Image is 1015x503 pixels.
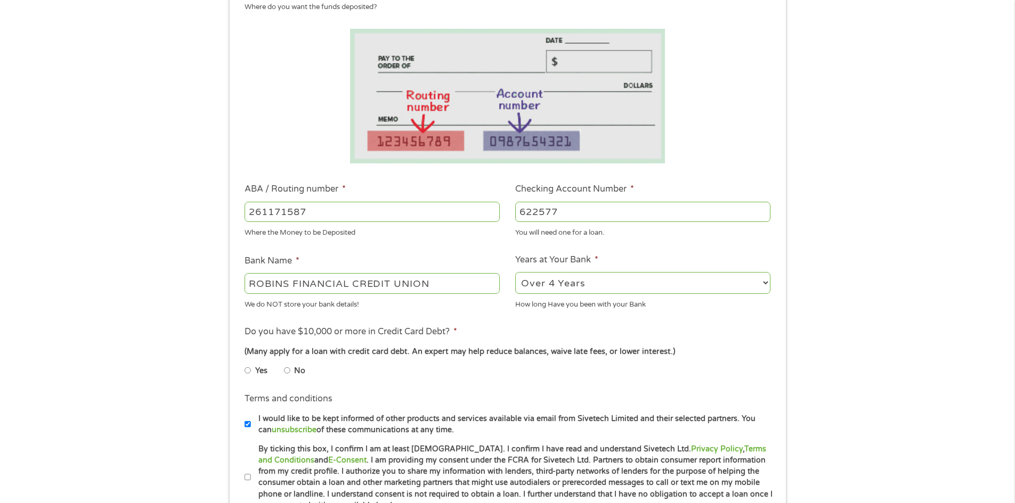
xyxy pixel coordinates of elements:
[272,425,316,434] a: unsubscribe
[515,254,598,266] label: Years at Your Bank
[245,184,346,195] label: ABA / Routing number
[515,224,770,238] div: You will need one for a loan.
[255,365,267,377] label: Yes
[245,326,457,337] label: Do you have $10,000 or more in Credit Card Debt?
[245,202,500,222] input: 263177916
[245,2,762,13] div: Where do you want the funds deposited?
[515,202,770,222] input: 345634636
[258,444,766,465] a: Terms and Conditions
[251,413,774,436] label: I would like to be kept informed of other products and services available via email from Sivetech...
[328,456,367,465] a: E-Consent
[245,393,332,405] label: Terms and conditions
[245,346,770,358] div: (Many apply for a loan with credit card debt. An expert may help reduce balances, waive late fees...
[245,224,500,238] div: Where the Money to be Deposited
[515,295,770,310] div: How long Have you been with your Bank
[350,29,665,163] img: Routing number location
[245,255,299,267] label: Bank Name
[245,295,500,310] div: We do NOT store your bank details!
[691,444,743,453] a: Privacy Policy
[294,365,305,377] label: No
[515,184,634,195] label: Checking Account Number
